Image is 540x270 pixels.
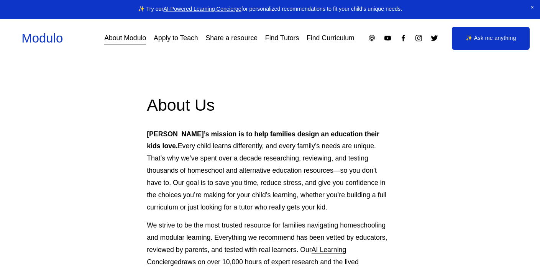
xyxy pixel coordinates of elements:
[154,31,198,45] a: Apply to Teach
[147,94,393,116] h2: About Us
[21,31,63,45] a: Modulo
[368,34,376,42] a: Apple Podcasts
[415,34,423,42] a: Instagram
[147,246,346,266] a: AI Learning Concierge
[307,31,355,45] a: Find Curriculum
[384,34,392,42] a: YouTube
[265,31,299,45] a: Find Tutors
[205,31,258,45] a: Share a resource
[452,27,530,50] a: ✨ Ask me anything
[430,34,438,42] a: Twitter
[104,31,146,45] a: About Modulo
[147,130,381,150] strong: [PERSON_NAME]’s mission is to help families design an education their kids love.
[147,128,393,214] p: Every child learns differently, and every family’s needs are unique. That’s why we’ve spent over ...
[399,34,407,42] a: Facebook
[163,6,241,12] a: AI-Powered Learning Concierge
